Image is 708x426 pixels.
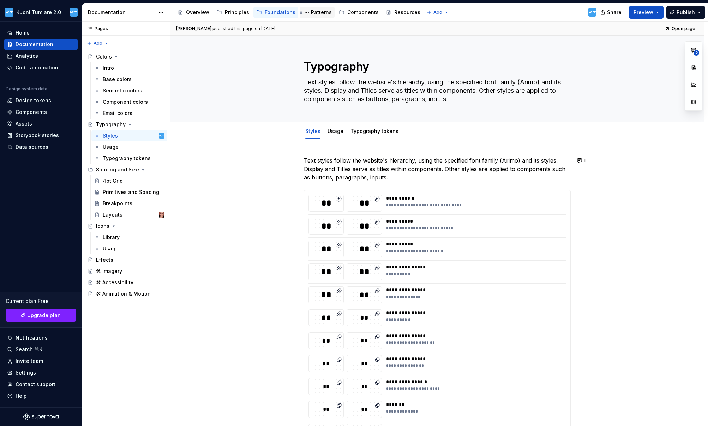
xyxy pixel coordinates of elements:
div: Notifications [16,334,48,341]
a: Design tokens [4,95,78,106]
a: Email colors [91,108,167,119]
button: 1 [575,156,589,165]
div: 🛠 Animation & Motion [96,290,151,297]
div: Page tree [85,51,167,299]
a: Code automation [4,62,78,73]
a: Documentation [4,39,78,50]
a: Breakpoints [91,198,167,209]
div: Kuoni Tumlare 2.0 [16,9,61,16]
div: Component colors [103,98,148,105]
span: 1 [584,158,586,163]
textarea: Text styles follow the website's hierarchy, using the specified font family (Arimo) and its style... [302,77,569,105]
a: Overview [175,7,212,18]
a: Semantic colors [91,85,167,96]
a: 4pt Grid [91,175,167,187]
button: Upgrade plan [6,309,76,322]
a: Settings [4,367,78,378]
button: Notifications [4,332,78,343]
a: 🛠 Animation & Motion [85,288,167,299]
div: Typography [96,121,126,128]
a: Typography tokens [91,153,167,164]
div: published this page on [DATE] [212,26,275,31]
a: Components [4,107,78,118]
a: Components [336,7,382,18]
a: Usage [328,128,343,134]
a: Patterns [300,7,335,18]
button: Add [425,7,451,17]
button: Kuoni Tumlare 2.0Designers KT [1,5,80,20]
div: Layouts [103,211,122,218]
div: Help [16,392,27,400]
svg: Supernova Logo [23,413,59,420]
div: Storybook stories [16,132,59,139]
button: Share [597,6,626,19]
a: Usage [91,141,167,153]
a: Resources [383,7,423,18]
div: Home [16,29,30,36]
a: Data sources [4,141,78,153]
div: Primitives and Spacing [103,189,159,196]
div: Assets [16,120,32,127]
a: Library [91,232,167,243]
div: Pages [85,26,108,31]
div: Settings [16,369,36,376]
span: Share [607,9,622,16]
div: Spacing and Size [85,164,167,175]
div: Design tokens [16,97,51,104]
button: Preview [629,6,664,19]
div: Library [103,234,120,241]
span: Open page [672,26,695,31]
img: Designers KT [159,133,164,139]
a: Open page [663,24,698,34]
div: Principles [225,9,249,16]
img: dee6e31e-e192-4f70-8333-ba8f88832f05.png [5,8,13,17]
div: Semantic colors [103,87,142,94]
a: Primitives and Spacing [91,187,167,198]
div: Invite team [16,358,43,365]
a: Foundations [253,7,298,18]
textarea: Typography [302,58,569,75]
div: Effects [96,256,113,263]
a: Invite team [4,355,78,367]
div: 4pt Grid [103,177,123,184]
div: Design system data [6,86,47,92]
span: Publish [677,9,695,16]
div: Data sources [16,144,48,151]
img: Designers KT [70,8,78,17]
span: Add [94,41,102,46]
div: Colors [96,53,112,60]
div: Usage [325,123,346,138]
a: Storybook stories [4,130,78,141]
img: Designers KT [588,8,596,17]
a: Base colors [91,74,167,85]
button: Publish [666,6,705,19]
button: Help [4,390,78,402]
div: Styles [103,132,118,139]
div: Usage [103,144,119,151]
div: Resources [394,9,420,16]
div: Foundations [265,9,295,16]
span: Preview [634,9,653,16]
a: Typography [85,119,167,130]
div: Usage [103,245,119,252]
div: Icons [96,223,109,230]
img: Mykhailo Kosiakov [159,212,164,218]
div: Spacing and Size [96,166,139,173]
a: Effects [85,254,167,266]
div: Base colors [103,76,132,83]
a: 🛠 Accessibility [85,277,167,288]
a: Usage [91,243,167,254]
a: StylesDesigners KT [91,130,167,141]
div: Search ⌘K [16,346,42,353]
button: Contact support [4,379,78,390]
a: Principles [214,7,252,18]
div: Documentation [88,9,155,16]
p: Text styles follow the website's hierarchy, using the specified font family (Arimo) and its style... [304,156,571,182]
a: Styles [305,128,320,134]
button: Add [85,38,111,48]
div: 🛠 Imagery [96,268,122,275]
div: Contact support [16,381,55,388]
a: Typography tokens [350,128,398,134]
span: [PERSON_NAME] [176,26,211,31]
